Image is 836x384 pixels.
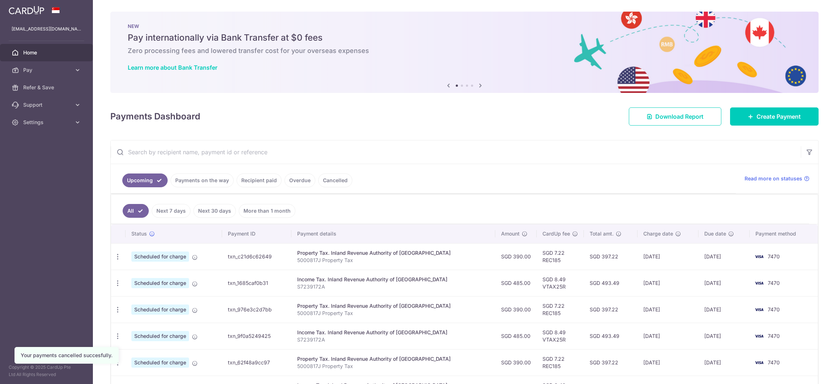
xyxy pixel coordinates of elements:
[122,173,168,187] a: Upcoming
[501,230,520,237] span: Amount
[584,270,638,296] td: SGD 493.49
[131,278,189,288] span: Scheduled for charge
[638,323,698,349] td: [DATE]
[752,252,766,261] img: Bank Card
[752,279,766,287] img: Bank Card
[222,224,291,243] th: Payment ID
[128,23,801,29] p: NEW
[23,119,71,126] span: Settings
[297,310,489,317] p: 5000817J Property Tax
[745,175,802,182] span: Read more on statuses
[297,336,489,343] p: S7239172A
[638,296,698,323] td: [DATE]
[698,323,750,349] td: [DATE]
[237,173,282,187] a: Recipient paid
[655,112,704,121] span: Download Report
[297,257,489,264] p: 5000817J Property Tax
[698,243,750,270] td: [DATE]
[698,270,750,296] td: [DATE]
[495,243,537,270] td: SGD 390.00
[768,359,780,365] span: 7470
[752,305,766,314] img: Bank Card
[698,349,750,376] td: [DATE]
[537,349,584,376] td: SGD 7.22 REC185
[638,270,698,296] td: [DATE]
[297,302,489,310] div: Property Tax. Inland Revenue Authority of [GEOGRAPHIC_DATA]
[790,362,829,380] iframe: Opens a widget where you can find more information
[239,204,295,218] a: More than 1 month
[638,243,698,270] td: [DATE]
[131,358,189,368] span: Scheduled for charge
[297,363,489,370] p: 5000817J Property Tax
[750,224,818,243] th: Payment method
[131,331,189,341] span: Scheduled for charge
[638,349,698,376] td: [DATE]
[768,280,780,286] span: 7470
[222,296,291,323] td: txn_976e3c2d7bb
[542,230,570,237] span: CardUp fee
[291,224,495,243] th: Payment details
[131,252,189,262] span: Scheduled for charge
[23,84,71,91] span: Refer & Save
[111,140,801,164] input: Search by recipient name, payment id or reference
[128,32,801,44] h5: Pay internationally via Bank Transfer at $0 fees
[584,349,638,376] td: SGD 397.22
[584,243,638,270] td: SGD 397.22
[643,230,673,237] span: Charge date
[495,323,537,349] td: SGD 485.00
[297,249,489,257] div: Property Tax. Inland Revenue Authority of [GEOGRAPHIC_DATA]
[128,46,801,55] h6: Zero processing fees and lowered transfer cost for your overseas expenses
[21,352,112,359] div: Your payments cancelled succesfully.
[152,204,190,218] a: Next 7 days
[730,107,819,126] a: Create Payment
[110,110,200,123] h4: Payments Dashboard
[584,296,638,323] td: SGD 397.22
[757,112,801,121] span: Create Payment
[123,204,149,218] a: All
[23,101,71,109] span: Support
[495,270,537,296] td: SGD 485.00
[128,64,217,71] a: Learn more about Bank Transfer
[297,283,489,290] p: S7239172A
[537,296,584,323] td: SGD 7.22 REC185
[12,25,81,33] p: [EMAIL_ADDRESS][DOMAIN_NAME]
[537,270,584,296] td: SGD 8.49 VTAX25R
[752,332,766,340] img: Bank Card
[537,243,584,270] td: SGD 7.22 REC185
[745,175,810,182] a: Read more on statuses
[297,355,489,363] div: Property Tax. Inland Revenue Authority of [GEOGRAPHIC_DATA]
[318,173,352,187] a: Cancelled
[629,107,721,126] a: Download Report
[222,349,291,376] td: txn_62f48a9cc97
[698,296,750,323] td: [DATE]
[23,49,71,56] span: Home
[222,323,291,349] td: txn_9f0a5249425
[584,323,638,349] td: SGD 493.49
[297,276,489,283] div: Income Tax. Inland Revenue Authority of [GEOGRAPHIC_DATA]
[9,6,44,15] img: CardUp
[284,173,315,187] a: Overdue
[537,323,584,349] td: SGD 8.49 VTAX25R
[768,333,780,339] span: 7470
[110,12,819,93] img: Bank transfer banner
[222,270,291,296] td: txn_1685caf0b31
[171,173,234,187] a: Payments on the way
[131,305,189,315] span: Scheduled for charge
[193,204,236,218] a: Next 30 days
[752,358,766,367] img: Bank Card
[768,306,780,312] span: 7470
[495,349,537,376] td: SGD 390.00
[131,230,147,237] span: Status
[297,329,489,336] div: Income Tax. Inland Revenue Authority of [GEOGRAPHIC_DATA]
[495,296,537,323] td: SGD 390.00
[768,253,780,260] span: 7470
[222,243,291,270] td: txn_c21d6c62649
[704,230,726,237] span: Due date
[590,230,614,237] span: Total amt.
[23,66,71,74] span: Pay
